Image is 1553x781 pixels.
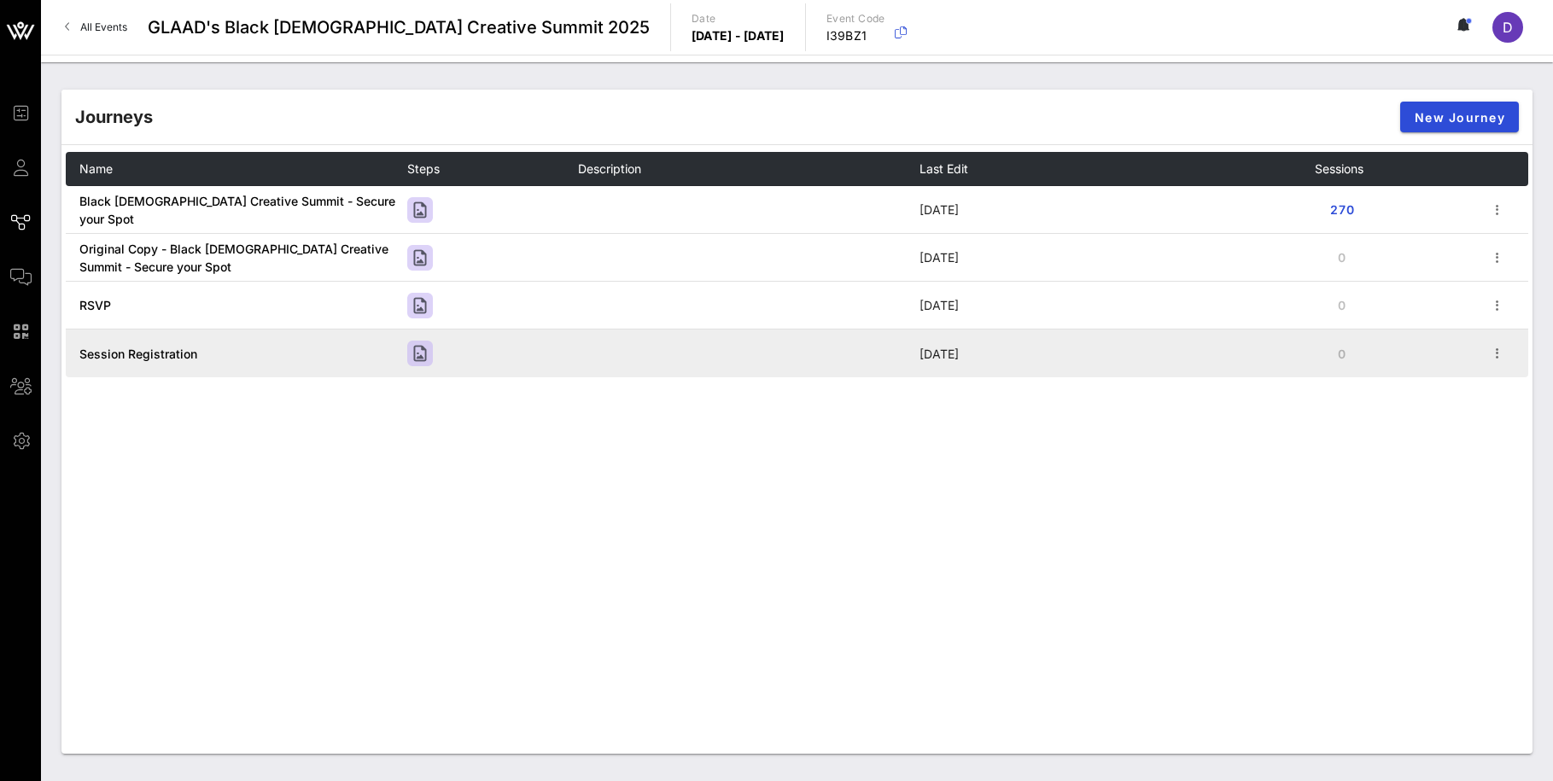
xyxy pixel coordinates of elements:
[75,104,153,130] div: Journeys
[1315,161,1363,176] span: Sessions
[1503,19,1513,36] span: D
[79,194,395,226] a: Black [DEMOGRAPHIC_DATA] Creative Summit - Secure your Spot
[692,10,785,27] p: Date
[826,10,885,27] p: Event Code
[148,15,650,40] span: GLAAD's Black [DEMOGRAPHIC_DATA] Creative Summit 2025
[407,161,440,176] span: Steps
[79,298,111,312] a: RSVP
[1315,152,1486,186] th: Sessions: Not sorted. Activate to sort ascending.
[1328,202,1356,217] span: 270
[920,161,968,176] span: Last Edit
[920,298,959,312] span: [DATE]
[66,152,407,186] th: Name: Not sorted. Activate to sort ascending.
[920,250,959,265] span: [DATE]
[920,347,959,361] span: [DATE]
[920,152,1315,186] th: Last Edit: Not sorted. Activate to sort ascending.
[920,202,959,217] span: [DATE]
[1492,12,1523,43] div: D
[80,20,127,33] span: All Events
[578,152,920,186] th: Description: Not sorted. Activate to sort ascending.
[826,27,885,44] p: I39BZ1
[692,27,785,44] p: [DATE] - [DATE]
[79,347,197,361] a: Session Registration
[55,14,137,41] a: All Events
[1400,102,1519,132] button: New Journey
[1414,110,1505,125] span: New Journey
[79,161,113,176] span: Name
[407,152,578,186] th: Steps
[79,242,388,274] a: Original Copy - Black [DEMOGRAPHIC_DATA] Creative Summit - Secure your Spot
[1315,195,1369,225] button: 270
[578,161,641,176] span: Description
